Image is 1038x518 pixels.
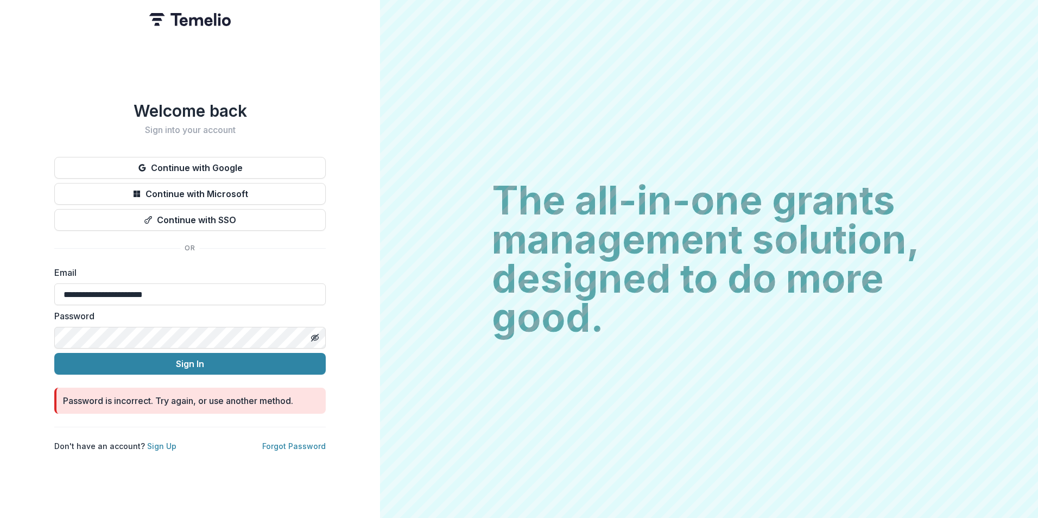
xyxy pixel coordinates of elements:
label: Password [54,309,319,323]
button: Toggle password visibility [306,329,324,346]
h1: Welcome back [54,101,326,121]
div: Password is incorrect. Try again, or use another method. [63,394,293,407]
a: Forgot Password [262,441,326,451]
a: Sign Up [147,441,176,451]
h2: Sign into your account [54,125,326,135]
button: Continue with SSO [54,209,326,231]
img: Temelio [149,13,231,26]
button: Continue with Google [54,157,326,179]
p: Don't have an account? [54,440,176,452]
button: Sign In [54,353,326,375]
button: Continue with Microsoft [54,183,326,205]
label: Email [54,266,319,279]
